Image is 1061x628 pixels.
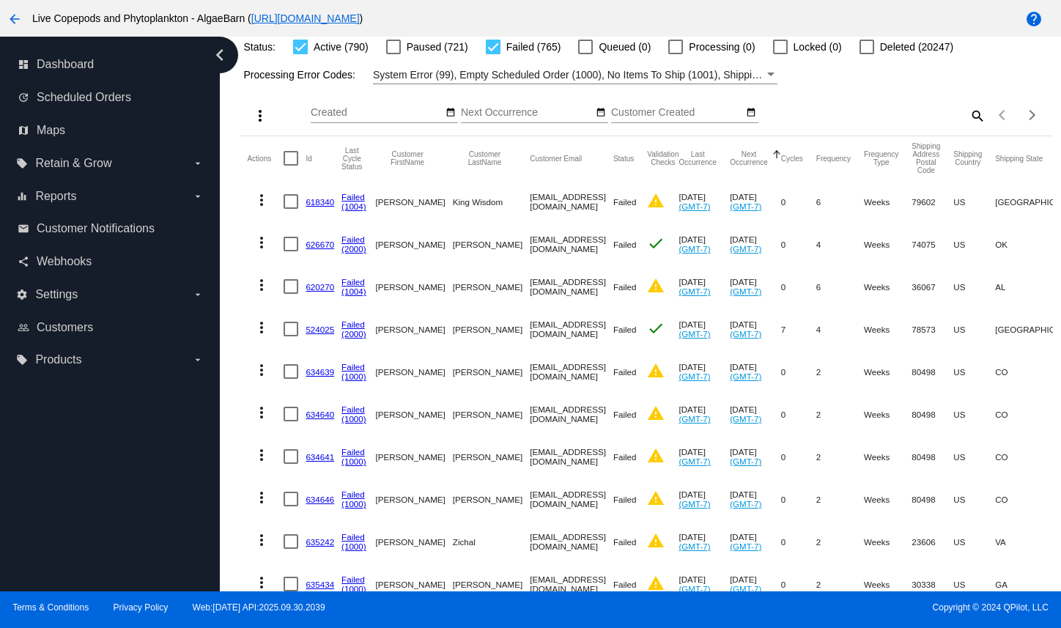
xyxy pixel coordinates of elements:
mat-cell: [PERSON_NAME] [375,393,452,435]
span: Failed [613,537,637,547]
mat-icon: warning [647,277,665,295]
mat-header-cell: Validation Checks [647,136,679,180]
mat-cell: [PERSON_NAME] [375,180,452,223]
mat-cell: US [953,350,995,393]
a: dashboard Dashboard [18,53,204,76]
span: Queued (0) [599,38,651,56]
a: 634646 [306,495,334,504]
a: (GMT-7) [730,244,761,254]
span: Reports [35,190,76,203]
mat-icon: date_range [596,107,606,119]
mat-cell: 2 [816,478,864,520]
mat-cell: [DATE] [679,435,730,478]
button: Previous page [988,100,1018,130]
span: Processing Error Codes: [243,69,355,81]
mat-cell: 80498 [912,478,953,520]
a: 626670 [306,240,334,249]
span: Failed [613,367,637,377]
span: Failed [613,282,637,292]
a: Failed [341,234,365,244]
span: Dashboard [37,58,94,71]
mat-cell: [DATE] [679,393,730,435]
mat-cell: Weeks [864,223,912,265]
i: update [18,92,29,103]
span: Copyright © 2024 QPilot, LLC [543,602,1049,613]
span: Failed [613,580,637,589]
mat-cell: 0 [781,265,816,308]
mat-cell: [DATE] [679,350,730,393]
i: arrow_drop_down [192,191,204,202]
mat-icon: warning [647,532,665,550]
a: Privacy Policy [114,602,169,613]
mat-cell: [DATE] [730,350,781,393]
mat-icon: date_range [446,107,456,119]
mat-cell: Weeks [864,350,912,393]
span: Deleted (20247) [880,38,953,56]
a: Failed [341,575,365,584]
mat-cell: 0 [781,223,816,265]
a: (GMT-7) [679,372,710,381]
input: Customer Created [611,107,743,119]
mat-select: Filter by Processing Error Codes [373,66,777,84]
mat-icon: warning [647,490,665,507]
mat-cell: [PERSON_NAME] [453,350,530,393]
mat-cell: [DATE] [730,308,781,350]
mat-cell: 6 [816,265,864,308]
mat-cell: Weeks [864,435,912,478]
mat-icon: more_vert [253,446,270,464]
a: (GMT-7) [679,414,710,424]
mat-cell: US [953,478,995,520]
a: (1000) [341,414,366,424]
mat-cell: [PERSON_NAME] [375,350,452,393]
i: equalizer [16,191,28,202]
mat-icon: check [647,234,665,252]
mat-cell: [EMAIL_ADDRESS][DOMAIN_NAME] [530,350,613,393]
mat-cell: US [953,520,995,563]
mat-cell: [PERSON_NAME] [375,478,452,520]
button: Change sorting for Frequency [816,154,851,163]
mat-cell: [PERSON_NAME] [375,520,452,563]
mat-cell: [PERSON_NAME] [453,478,530,520]
mat-cell: 4 [816,308,864,350]
i: local_offer [16,158,28,169]
a: Failed [341,532,365,542]
a: (GMT-7) [730,542,761,551]
mat-cell: US [953,308,995,350]
mat-cell: 0 [781,180,816,223]
mat-cell: Zichal [453,520,530,563]
a: (1000) [341,584,366,594]
input: Next Occurrence [461,107,593,119]
a: 634640 [306,410,334,419]
i: people_outline [18,322,29,333]
mat-cell: 0 [781,393,816,435]
mat-cell: Weeks [864,563,912,605]
mat-cell: [DATE] [679,180,730,223]
a: Terms & Conditions [12,602,89,613]
mat-cell: [DATE] [730,180,781,223]
i: chevron_left [208,43,232,67]
a: (GMT-7) [679,202,710,211]
span: Products [35,353,81,366]
mat-cell: [PERSON_NAME] [453,393,530,435]
button: Change sorting for CustomerEmail [530,154,582,163]
mat-cell: [DATE] [730,393,781,435]
button: Change sorting for ShippingState [995,154,1043,163]
button: Change sorting for LastOccurrenceUtc [679,150,717,166]
a: (GMT-7) [730,372,761,381]
a: (1004) [341,202,366,211]
a: people_outline Customers [18,316,204,339]
mat-icon: more_vert [253,574,270,591]
mat-cell: [DATE] [679,223,730,265]
mat-cell: [DATE] [679,478,730,520]
button: Change sorting for Status [613,154,634,163]
mat-cell: US [953,265,995,308]
input: Created [311,107,443,119]
button: Change sorting for ShippingPostcode [912,142,940,174]
mat-cell: 2 [816,520,864,563]
span: Failed [613,325,637,334]
span: Failed [613,410,637,419]
mat-icon: more_vert [253,234,270,251]
mat-cell: Weeks [864,393,912,435]
span: Locked (0) [794,38,842,56]
a: 634641 [306,452,334,462]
